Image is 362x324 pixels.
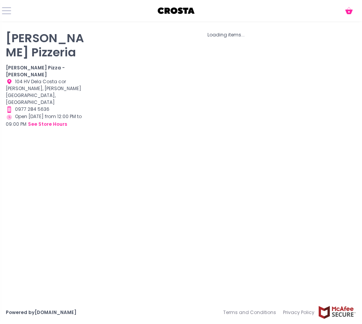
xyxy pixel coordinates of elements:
[28,120,67,128] button: see store hours
[96,31,356,38] div: Loading items...
[6,31,86,60] p: [PERSON_NAME] Pizzeria
[318,306,356,319] img: mcafee-secure
[6,113,86,128] div: Open [DATE] from 12:00 PM to 09:00 PM
[6,309,76,316] a: Powered by[DOMAIN_NAME]
[223,306,280,319] a: Terms and Conditions
[6,78,86,106] div: 104 HV Dela Costa cor [PERSON_NAME], [PERSON_NAME][GEOGRAPHIC_DATA], [GEOGRAPHIC_DATA]
[6,106,86,113] div: 0977 284 5636
[280,306,318,319] a: Privacy Policy
[157,5,196,16] img: logo
[6,64,65,78] b: [PERSON_NAME] Pizza - [PERSON_NAME]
